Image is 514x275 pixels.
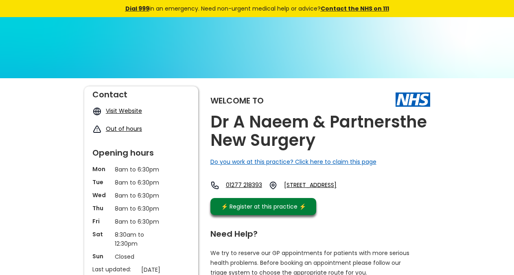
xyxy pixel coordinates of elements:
div: Welcome to [210,97,264,105]
h2: Dr A Naeem & Partnersthe New Surgery [210,113,430,150]
p: Mon [92,165,111,173]
p: Sun [92,252,111,260]
img: telephone icon [210,181,219,190]
p: 8am to 6:30pm [115,191,168,200]
p: 8am to 6:30pm [115,204,168,213]
p: Fri [92,217,111,225]
p: Thu [92,204,111,212]
a: Do you work at this practice? Click here to claim this page [210,158,376,166]
a: ⚡️ Register at this practice ⚡️ [210,198,316,215]
div: Opening hours [92,145,190,157]
p: Wed [92,191,111,199]
img: The NHS logo [396,92,430,106]
p: 8:30am to 12:30pm [115,230,168,248]
p: Last updated: [92,265,137,273]
p: 8am to 6:30pm [115,217,168,226]
a: Dial 999 [125,4,149,13]
img: exclamation icon [92,125,102,134]
p: Tue [92,178,111,186]
a: 01277 218393 [226,181,262,190]
div: ⚡️ Register at this practice ⚡️ [217,202,311,211]
p: 8am to 6:30pm [115,165,168,174]
a: [STREET_ADDRESS] [284,181,357,190]
p: Closed [115,252,168,261]
p: Sat [92,230,111,238]
div: Contact [92,86,190,99]
p: 8am to 6:30pm [115,178,168,187]
a: Contact the NHS on 111 [321,4,389,13]
img: globe icon [92,107,102,116]
a: Out of hours [106,125,142,133]
p: [DATE] [141,265,194,274]
img: practice location icon [269,181,278,190]
a: Visit Website [106,107,142,115]
div: in an emergency. Need non-urgent medical help or advice? [70,4,444,13]
div: Need Help? [210,226,422,238]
